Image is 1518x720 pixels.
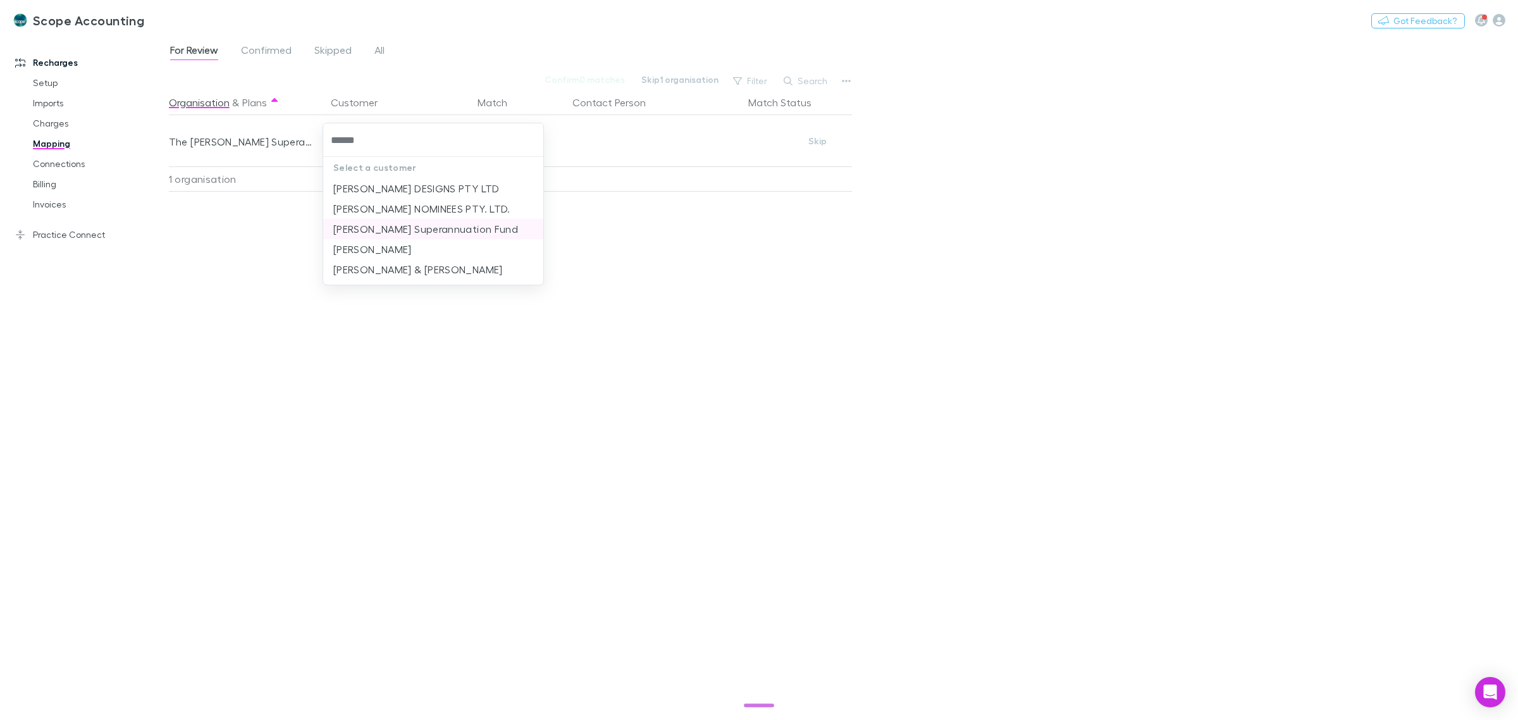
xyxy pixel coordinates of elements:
li: [PERSON_NAME] NOMINEES PTY. LTD. [323,199,543,219]
li: [PERSON_NAME] [323,239,543,259]
li: [PERSON_NAME] Superannuation Fund [323,219,543,239]
li: [PERSON_NAME] & [PERSON_NAME] [323,259,543,280]
div: Open Intercom Messenger [1475,677,1505,707]
li: [PERSON_NAME] DESIGNS PTY LTD [323,178,543,199]
p: Select a customer [323,157,543,178]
